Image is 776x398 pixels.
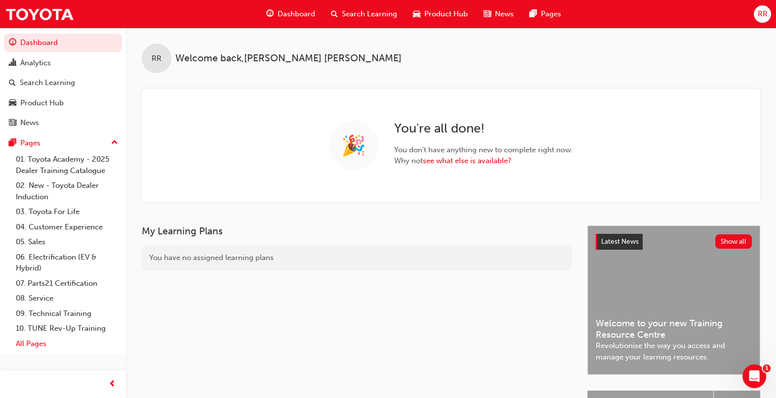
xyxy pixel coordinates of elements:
[142,245,572,271] div: You have no assigned learning plans
[601,237,639,246] span: Latest News
[484,8,491,20] span: news-icon
[152,53,162,64] span: RR
[476,4,522,24] a: news-iconNews
[4,94,122,112] a: Product Hub
[258,4,323,24] a: guage-iconDashboard
[111,136,118,149] span: up-icon
[754,5,771,23] button: RR
[4,134,122,152] button: Pages
[12,250,122,276] a: 06. Electrification (EV & Hybrid)
[587,225,760,375] a: Latest NewsShow allWelcome to your new Training Resource CentreRevolutionise the way you access a...
[4,74,122,92] a: Search Learning
[342,8,397,20] span: Search Learning
[20,77,75,88] div: Search Learning
[757,8,767,20] span: RR
[9,39,16,47] span: guage-icon
[20,57,51,69] div: Analytics
[522,4,569,24] a: pages-iconPages
[323,4,405,24] a: search-iconSearch Learning
[763,364,771,372] span: 1
[9,119,16,128] span: news-icon
[20,117,39,129] div: News
[394,155,573,167] span: Why not
[12,336,122,352] a: All Pages
[4,54,122,72] a: Analytics
[175,53,402,64] span: Welcome back , [PERSON_NAME] [PERSON_NAME]
[12,291,122,306] a: 08. Service
[12,204,122,220] a: 03. Toyota For Life
[4,34,122,52] a: Dashboard
[12,276,122,291] a: 07. Parts21 Certification
[596,234,752,250] a: Latest NewsShow all
[596,318,752,340] span: Welcome to your new Training Resource Centre
[12,234,122,250] a: 05. Sales
[20,97,64,109] div: Product Hub
[394,121,573,136] h2: You ' re all done!
[12,220,122,235] a: 04. Customer Experience
[5,3,74,25] img: Trak
[530,8,537,20] span: pages-icon
[9,79,16,88] span: search-icon
[394,144,573,156] span: You don ' t have anything new to complete right now.
[142,225,572,237] h3: My Learning Plans
[423,156,511,165] a: see what else is available?
[596,340,752,362] span: Revolutionise the way you access and manage your learning resources.
[12,306,122,321] a: 09. Technical Training
[9,59,16,68] span: chart-icon
[405,4,476,24] a: car-iconProduct Hub
[495,8,514,20] span: News
[413,8,420,20] span: car-icon
[4,32,122,134] button: DashboardAnalyticsSearch LearningProduct HubNews
[4,114,122,132] a: News
[9,139,16,148] span: pages-icon
[341,140,366,151] span: 🎉
[541,8,561,20] span: Pages
[12,152,122,178] a: 01. Toyota Academy - 2025 Dealer Training Catalogue
[424,8,468,20] span: Product Hub
[278,8,315,20] span: Dashboard
[109,378,116,391] span: prev-icon
[742,364,766,388] iframe: Intercom live chat
[9,99,16,108] span: car-icon
[331,8,338,20] span: search-icon
[20,137,41,149] div: Pages
[12,321,122,336] a: 10. TUNE Rev-Up Training
[12,178,122,204] a: 02. New - Toyota Dealer Induction
[266,8,274,20] span: guage-icon
[715,234,752,249] button: Show all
